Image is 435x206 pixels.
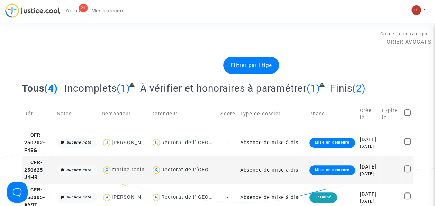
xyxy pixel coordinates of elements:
img: icon-user.svg [102,165,112,175]
div: [DATE] [360,136,377,144]
td: Créé le [357,99,379,129]
span: CFR-250702-F4EG [24,132,45,153]
td: Defendeur [149,99,218,129]
td: Notes [54,99,99,129]
i: aucune note [66,140,91,145]
span: (1) [116,83,130,94]
a: Mes dossiers [86,6,130,16]
div: marine robin [112,167,145,173]
i: aucune note [66,168,91,172]
div: [DATE] [360,163,377,171]
i: aucune note [66,195,91,199]
td: Réf. [22,99,54,129]
td: Phase [307,99,357,129]
span: Connecté en tant que : [380,31,432,36]
span: CFR-250625-J4HR [24,160,45,180]
span: Mes dossiers [91,8,125,14]
div: 21 [79,4,88,12]
img: icon-user.svg [151,192,161,203]
span: À vérifier et honoraires à paramétrer [140,83,307,94]
span: (2) [352,83,366,94]
span: Actus [66,8,80,14]
img: 7d989c7df380ac848c7da5f314e8ff03 [411,5,421,15]
div: Rectorat de l'[GEOGRAPHIC_DATA] [161,140,250,146]
span: (1) [307,83,320,94]
div: Terminé [309,192,337,202]
div: [DATE] [360,171,377,177]
td: Demandeur [99,99,149,129]
div: Rectorat de l'[GEOGRAPHIC_DATA] [161,167,250,173]
img: icon-user.svg [151,138,161,148]
div: [DATE] [360,198,377,204]
td: Expire le [379,99,401,129]
iframe: Help Scout Beacon - Open [7,182,28,203]
div: Mise en demeure [309,165,355,175]
span: Filtrer par litige [230,62,272,68]
td: Absence de mise à disposition d'AESH [238,129,307,156]
a: 21Actus [60,6,86,16]
img: icon-user.svg [102,192,112,203]
span: Incomplets [64,83,116,94]
img: jc-logo.svg [5,3,60,18]
span: - [227,140,229,146]
td: Type de dossier [238,99,307,129]
img: icon-user.svg [151,165,161,175]
td: Absence de mise à disposition d'AESH [238,156,307,184]
span: - [227,195,229,200]
div: [DATE] [360,144,377,149]
span: Finis [330,83,352,94]
span: Tous [22,83,44,94]
td: Score [218,99,238,129]
div: Mise en demeure [309,138,355,148]
div: [DATE] [360,191,377,198]
span: - [227,167,229,173]
div: Rectorat de l'[GEOGRAPHIC_DATA] ([GEOGRAPHIC_DATA]-[GEOGRAPHIC_DATA]) [161,194,364,200]
div: [PERSON_NAME] [112,140,154,146]
div: [PERSON_NAME] [112,194,154,200]
span: (4) [44,83,58,94]
img: icon-user.svg [102,138,112,148]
